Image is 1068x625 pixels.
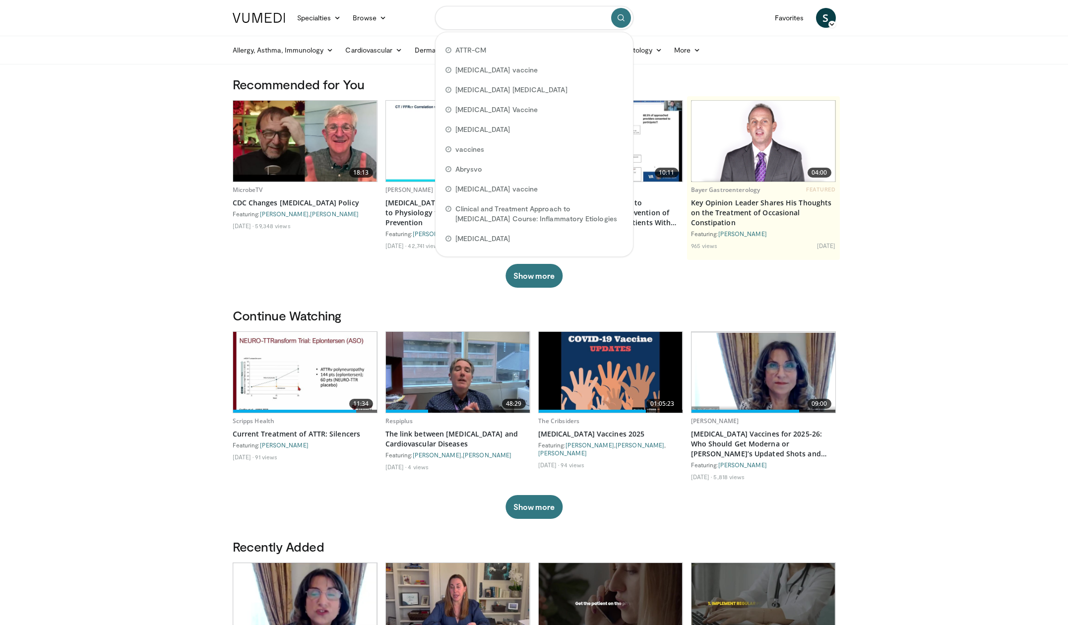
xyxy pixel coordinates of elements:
a: [PERSON_NAME] [413,230,461,237]
a: 20:47 [386,101,530,182]
span: Clinical and Treatment Approach to [MEDICAL_DATA] Course: Inflammatory Etiologies [455,204,623,224]
a: Cardiovascular [339,40,408,60]
a: [PERSON_NAME] [260,210,309,217]
a: [PERSON_NAME] [718,230,767,237]
a: Favorites [769,8,810,28]
li: 59,348 views [255,222,290,230]
button: Show more [505,495,563,519]
span: [MEDICAL_DATA] [455,234,510,244]
a: [PERSON_NAME] [310,210,359,217]
span: 11:34 [349,399,373,409]
span: FEATURED [806,186,835,193]
a: [PERSON_NAME] [718,461,767,468]
a: [MEDICAL_DATA] Vaccines for 2025-26: Who Should Get Moderna or [PERSON_NAME]’s Updated Shots and ... [691,429,836,459]
a: [PERSON_NAME] [538,449,587,456]
div: Featuring: , , [538,441,683,457]
a: Specialties [291,8,347,28]
button: Show more [505,264,563,288]
h3: Recommended for You [233,76,836,92]
span: [MEDICAL_DATA] vaccine [455,65,538,75]
li: 965 views [691,242,718,250]
div: Featuring: [233,441,377,449]
span: Abrysvo [455,164,483,174]
div: Featuring: [385,230,530,238]
a: [PERSON_NAME] [565,441,614,448]
span: [MEDICAL_DATA] Vaccine [455,105,538,115]
span: ATTR-CM [455,45,487,55]
a: 18:13 [233,101,377,182]
img: 823da73b-7a00-425d-bb7f-45c8b03b10c3.620x360_q85_upscale.jpg [386,101,530,182]
span: [MEDICAL_DATA] vaccine [455,184,538,194]
a: CDC Changes [MEDICAL_DATA] Policy [233,198,377,208]
li: 91 views [255,453,277,461]
li: 42,741 views [408,242,441,250]
a: Bayer Gastroenterology [691,186,760,194]
div: Featuring: , [385,451,530,459]
li: [DATE] [538,461,560,469]
a: Rheumatology [601,40,668,60]
span: 04:00 [808,168,831,178]
img: 2b327641-0893-4e88-aeba-317b9367e8d1.620x360_q85_upscale.jpg [233,332,377,413]
a: 48:29 [386,332,530,413]
span: [MEDICAL_DATA] [MEDICAL_DATA] [455,85,567,95]
span: [MEDICAL_DATA] [455,125,510,134]
span: 10:11 [655,168,679,178]
a: [PERSON_NAME] [616,441,664,448]
a: Scripps Health [233,417,275,425]
a: [PERSON_NAME] [260,441,309,448]
li: 5,818 views [713,473,745,481]
li: [DATE] [385,463,407,471]
li: 94 views [561,461,584,469]
span: 01:05:23 [646,399,679,409]
li: [DATE] [691,473,712,481]
a: [MEDICAL_DATA] in [DATE]: From Anatomy to Physiology to Plaque Burden and Prevention [385,198,530,228]
span: vaccines [455,144,485,154]
div: Featuring: [691,230,836,238]
h3: Recently Added [233,539,836,555]
a: Dermatology [409,40,471,60]
img: 3ff2ef98-9d20-4862-aa5c-12227c9098df.620x360_q85_upscale.jpg [539,332,683,413]
a: Current Treatment of ATTR: Silencers [233,429,377,439]
li: [DATE] [817,242,836,250]
a: 01:05:23 [539,332,683,413]
a: [PERSON_NAME] [413,451,461,458]
div: Featuring: , [233,210,377,218]
h3: Continue Watching [233,308,836,323]
input: Search topics, interventions [435,6,633,30]
li: [DATE] [233,222,254,230]
a: The link between [MEDICAL_DATA] and Cardiovascular Diseases [385,429,530,449]
a: Browse [347,8,392,28]
a: [MEDICAL_DATA] Vaccines 2025 [538,429,683,439]
a: 09:00 [691,332,835,413]
span: 09:00 [808,399,831,409]
span: 18:13 [349,168,373,178]
a: Key Opinion Leader Shares His Thoughts on the Treatment of Occasional Constipation [691,198,836,228]
img: 72ac0e37-d809-477d-957a-85a66e49561a.620x360_q85_upscale.jpg [233,101,377,182]
a: [PERSON_NAME] [463,451,511,458]
li: 4 views [408,463,429,471]
a: 11:34 [233,332,377,413]
a: The Cribsiders [538,417,580,425]
a: S [816,8,836,28]
img: 015d4402-d630-4da2-bab3-00571792b973.620x360_q85_upscale.jpg [386,332,530,413]
img: 9828b8df-38ad-4333-b93d-bb657251ca89.png.620x360_q85_upscale.png [691,101,835,182]
a: [PERSON_NAME] [385,186,434,194]
a: MicrobeTV [233,186,263,194]
div: Featuring: [691,461,836,469]
span: 48:29 [502,399,526,409]
img: 4e370bb1-17f0-4657-a42f-9b995da70d2f.png.620x360_q85_upscale.png [691,333,835,412]
a: Respiplus [385,417,413,425]
a: 04:00 [691,101,835,182]
a: [PERSON_NAME] [691,417,739,425]
a: Allergy, Asthma, Immunology [227,40,340,60]
li: [DATE] [233,453,254,461]
img: VuMedi Logo [233,13,285,23]
li: [DATE] [385,242,407,250]
a: More [668,40,706,60]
